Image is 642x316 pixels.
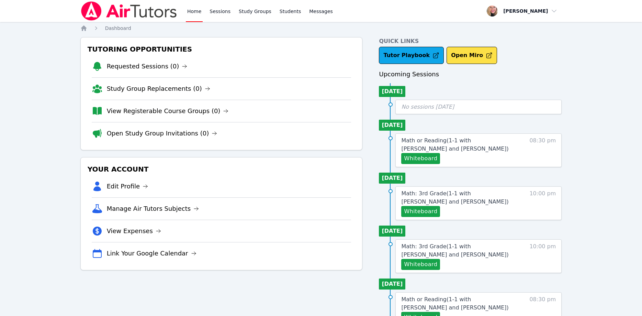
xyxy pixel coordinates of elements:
li: [DATE] [379,226,405,237]
span: Math: 3rd Grade ( 1-1 with [PERSON_NAME] and [PERSON_NAME] ) [401,190,508,205]
span: 10:00 pm [529,189,556,217]
a: Requested Sessions (0) [107,62,188,71]
span: Dashboard [105,25,131,31]
img: Air Tutors [80,1,178,21]
button: Whiteboard [401,206,440,217]
a: Math or Reading(1-1 with [PERSON_NAME] and [PERSON_NAME]) [401,295,517,312]
button: Open Miro [447,47,497,64]
span: Math: 3rd Grade ( 1-1 with [PERSON_NAME] and [PERSON_NAME] ) [401,243,508,258]
a: Dashboard [105,25,131,32]
li: [DATE] [379,173,405,184]
a: Open Study Group Invitations (0) [107,129,217,138]
a: Tutor Playbook [379,47,444,64]
a: View Expenses [107,226,161,236]
h3: Your Account [86,163,357,175]
a: Study Group Replacements (0) [107,84,210,94]
h3: Tutoring Opportunities [86,43,357,55]
a: Link Your Google Calendar [107,249,196,258]
a: Manage Air Tutors Subjects [107,204,199,214]
a: View Registerable Course Groups (0) [107,106,229,116]
button: Whiteboard [401,153,440,164]
li: [DATE] [379,279,405,290]
h3: Upcoming Sessions [379,69,562,79]
button: Whiteboard [401,259,440,270]
nav: Breadcrumb [80,25,562,32]
span: 10:00 pm [529,242,556,270]
span: No sessions [DATE] [401,103,454,110]
a: Edit Profile [107,182,148,191]
span: 08:30 pm [529,137,556,164]
span: Messages [309,8,333,15]
span: Math or Reading ( 1-1 with [PERSON_NAME] and [PERSON_NAME] ) [401,137,508,152]
h4: Quick Links [379,37,562,45]
a: Math: 3rd Grade(1-1 with [PERSON_NAME] and [PERSON_NAME]) [401,242,517,259]
li: [DATE] [379,120,405,131]
a: Math: 3rd Grade(1-1 with [PERSON_NAME] and [PERSON_NAME]) [401,189,517,206]
li: [DATE] [379,86,405,97]
span: Math or Reading ( 1-1 with [PERSON_NAME] and [PERSON_NAME] ) [401,296,508,311]
a: Math or Reading(1-1 with [PERSON_NAME] and [PERSON_NAME]) [401,137,517,153]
